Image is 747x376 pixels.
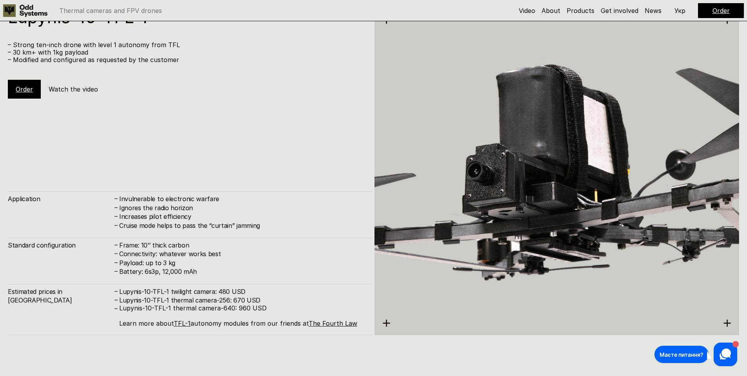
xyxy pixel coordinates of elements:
a: Order [712,7,730,15]
h4: Standard configuration [8,241,114,249]
a: TFL-1 [174,319,191,327]
h4: – [115,212,118,220]
h4: – [115,304,118,313]
h4: – [115,249,118,258]
h4: – [115,286,118,295]
h4: Increases pilot efficiency [119,212,365,221]
a: Video [519,7,535,15]
h4: – [115,258,118,267]
h4: – [115,220,118,229]
h4: – [115,295,118,304]
p: – Strong ten-inch drone with level 1 autonomy from TFL [8,41,365,49]
a: The Fourth Law [309,319,357,327]
h4: Payload: up to 3 kg [119,259,365,267]
p: Thermal cameras and FPV drones [59,7,162,14]
a: Products [567,7,594,15]
h4: Connectivity: whatever works best [119,249,365,258]
h4: – [115,203,118,212]
h5: Watch the video [49,85,98,94]
h4: – [115,194,118,203]
h4: – [115,267,118,275]
h4: Invulnerable to electronic warfare [119,194,365,203]
a: Order [16,85,33,93]
h1: Lupynis-10-TFL-1 [8,8,365,26]
h4: Lupynis-10-TFL-1 twilight camera: 480 USD [119,287,365,296]
p: – 30 km+ with 1kg payload [8,49,365,56]
h4: Estimated prices in [GEOGRAPHIC_DATA] [8,287,114,305]
h4: – [115,240,118,249]
h4: Ignores the radio horizon [119,204,365,212]
h4: Cruise mode helps to pass the “curtain” jamming [119,221,365,230]
iframe: HelpCrunch [652,341,739,368]
h4: Application [8,194,114,203]
a: News [645,7,662,15]
p: Lupynis-10-TFL-1 thermal camera-640: 960 USD Learn more about autonomy modules from our friends at [119,304,365,327]
h4: Battery: 6s3p, 12,000 mAh [119,267,365,276]
a: About [542,7,560,15]
h4: Lupynis-10-TFL-1 thermal camera-256: 670 USD [119,296,365,304]
a: Get involved [601,7,638,15]
p: Укр [674,7,685,14]
h4: Frame: 10’’ thick carbon [119,241,365,249]
p: – Modified and configured as requested by the customer [8,56,365,64]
